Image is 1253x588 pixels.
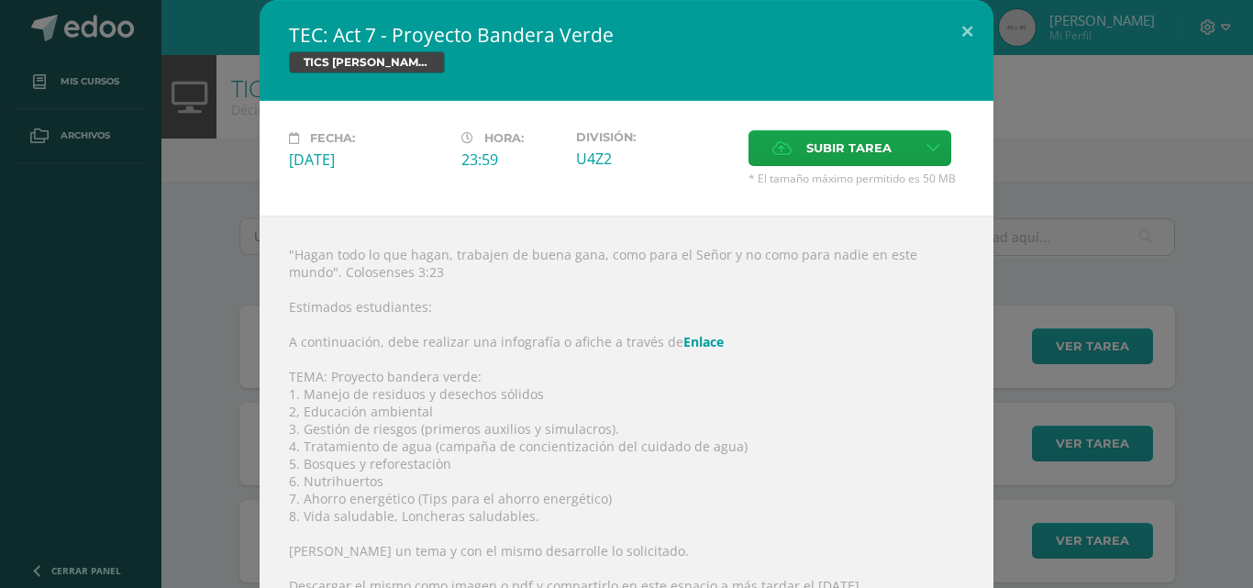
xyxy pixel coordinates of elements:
span: Fecha: [310,131,355,145]
a: Enlace [683,333,724,350]
span: * El tamaño máximo permitido es 50 MB [748,171,964,186]
span: Subir tarea [806,131,892,165]
div: 23:59 [461,150,561,170]
div: U4Z2 [576,149,734,169]
label: División: [576,130,734,144]
div: [DATE] [289,150,447,170]
h2: TEC: Act 7 - Proyecto Bandera Verde [289,22,964,48]
span: TICS [PERSON_NAME] IV [289,51,445,73]
span: Hora: [484,131,524,145]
